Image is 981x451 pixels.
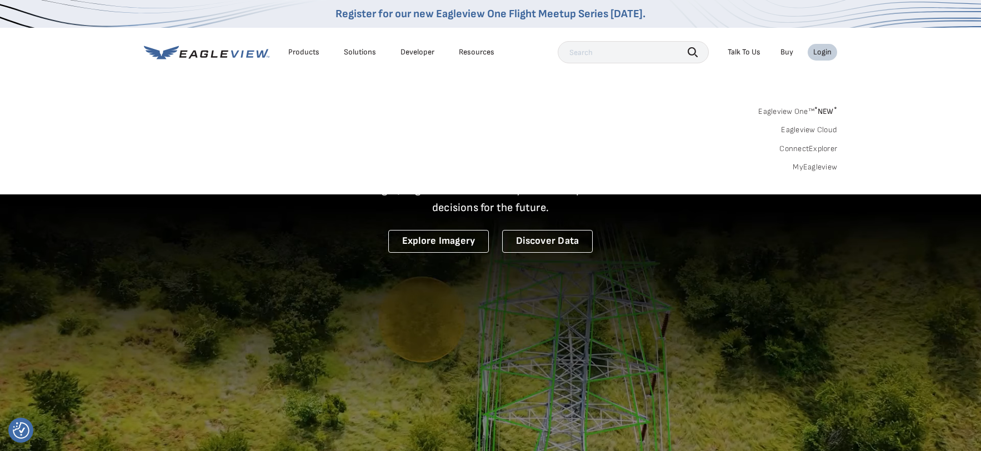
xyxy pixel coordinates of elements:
button: Consent Preferences [13,422,29,439]
a: Eagleview Cloud [781,125,837,135]
a: Developer [401,47,434,57]
a: MyEagleview [793,162,837,172]
a: Register for our new Eagleview One Flight Meetup Series [DATE]. [336,7,645,21]
div: Talk To Us [728,47,760,57]
span: NEW [814,107,837,116]
a: Explore Imagery [388,230,489,253]
img: Revisit consent button [13,422,29,439]
div: Resources [459,47,494,57]
input: Search [558,41,709,63]
div: Products [288,47,319,57]
div: Solutions [344,47,376,57]
a: Eagleview One™*NEW* [758,103,837,116]
div: Login [813,47,832,57]
a: Buy [780,47,793,57]
a: Discover Data [502,230,593,253]
a: ConnectExplorer [779,144,837,154]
